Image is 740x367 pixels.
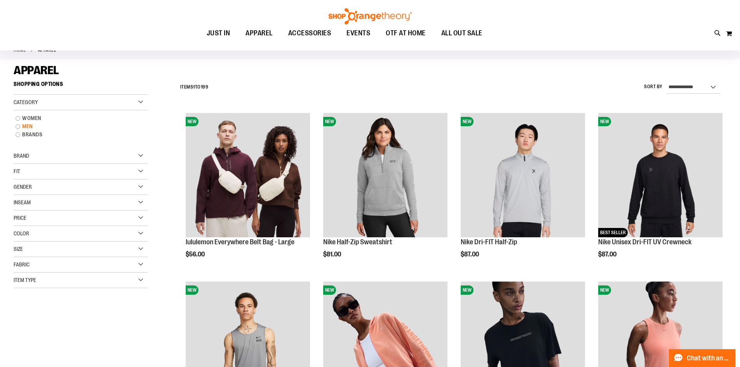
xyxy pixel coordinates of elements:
[12,122,141,130] a: MEN
[193,84,195,90] span: 1
[14,277,36,283] span: Item Type
[186,117,198,126] span: NEW
[461,285,474,295] span: NEW
[346,24,370,42] span: EVENTS
[386,24,426,42] span: OTF AT HOME
[246,24,273,42] span: APPAREL
[201,84,209,90] span: 199
[180,81,209,93] h2: Items to
[14,215,26,221] span: Price
[14,261,30,268] span: Fabric
[441,24,482,42] span: ALL OUT SALE
[14,77,148,95] strong: Shopping Options
[207,24,230,42] span: JUST IN
[323,251,342,258] span: $81.00
[461,238,517,246] a: Nike Dri-FIT Half-Zip
[319,109,451,278] div: product
[461,251,480,258] span: $87.00
[323,117,336,126] span: NEW
[14,230,29,237] span: Color
[457,109,589,278] div: product
[598,251,618,258] span: $87.00
[186,113,310,238] a: lululemon Everywhere Belt Bag - LargeNEW
[598,228,628,237] span: BEST SELLER
[598,285,611,295] span: NEW
[12,130,141,139] a: BRANDS
[14,99,38,105] span: Category
[186,251,206,258] span: $56.00
[288,24,331,42] span: ACCESSORIES
[186,238,294,246] a: lululemon Everywhere Belt Bag - Large
[12,114,141,122] a: WOMEN
[323,113,447,237] img: Nike Half-Zip Sweatshirt
[323,113,447,238] a: Nike Half-Zip SweatshirtNEW
[594,109,726,278] div: product
[598,113,723,238] a: Nike Unisex Dri-FIT UV CrewneckNEWBEST SELLER
[687,355,731,362] span: Chat with an Expert
[186,285,198,295] span: NEW
[14,184,32,190] span: Gender
[598,113,723,237] img: Nike Unisex Dri-FIT UV Crewneck
[14,199,31,205] span: Inseam
[186,113,310,237] img: lululemon Everywhere Belt Bag - Large
[14,246,23,252] span: Size
[14,64,59,77] span: APPAREL
[14,168,20,174] span: Fit
[323,238,392,246] a: Nike Half-Zip Sweatshirt
[598,117,611,126] span: NEW
[182,109,314,278] div: product
[598,238,691,246] a: Nike Unisex Dri-FIT UV Crewneck
[327,8,413,24] img: Shop Orangetheory
[14,153,29,159] span: Brand
[644,83,663,90] label: Sort By
[461,113,585,237] img: Nike Dri-FIT Half-Zip
[461,117,474,126] span: NEW
[461,113,585,238] a: Nike Dri-FIT Half-ZipNEW
[669,349,736,367] button: Chat with an Expert
[323,285,336,295] span: NEW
